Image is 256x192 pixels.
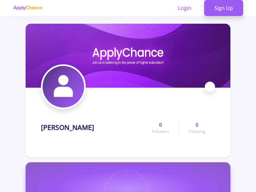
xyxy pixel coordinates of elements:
span: Following [189,129,205,134]
h1: [PERSON_NAME] [41,124,94,132]
span: 0 [159,121,162,129]
img: applychance logo text only [13,5,43,11]
span: Followers [152,129,169,134]
a: 0Following [179,121,215,134]
a: 0Followers [142,121,179,134]
img: Hamed Bijariavatar [43,66,84,108]
span: 0 [196,121,198,129]
img: Hamed Bijaricover image [26,24,230,88]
